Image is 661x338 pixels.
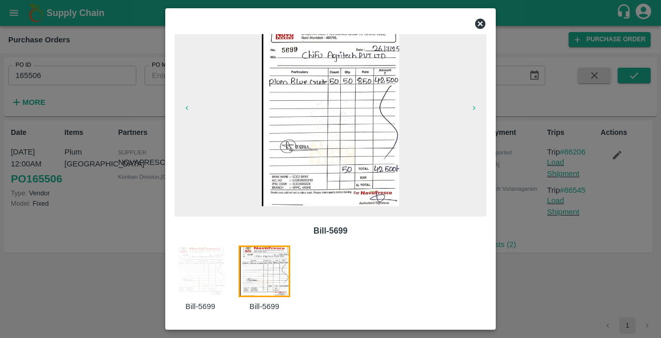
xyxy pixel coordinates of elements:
[239,301,290,312] p: Bill-5699
[262,20,399,206] img: https://app.vegrow.in/rails/active_storage/blobs/redirect/eyJfcmFpbHMiOnsiZGF0YSI6MjkyNDAwNywicHV...
[183,225,478,237] p: Bill-5699
[175,245,226,297] img: https://app.vegrow.in/rails/active_storage/blobs/redirect/eyJfcmFpbHMiOnsiZGF0YSI6MjkwMzg3OSwicHV...
[239,245,290,297] img: https://app.vegrow.in/rails/active_storage/blobs/redirect/eyJfcmFpbHMiOnsiZGF0YSI6MjkyNDAwNywicHV...
[175,301,226,312] p: Bill-5699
